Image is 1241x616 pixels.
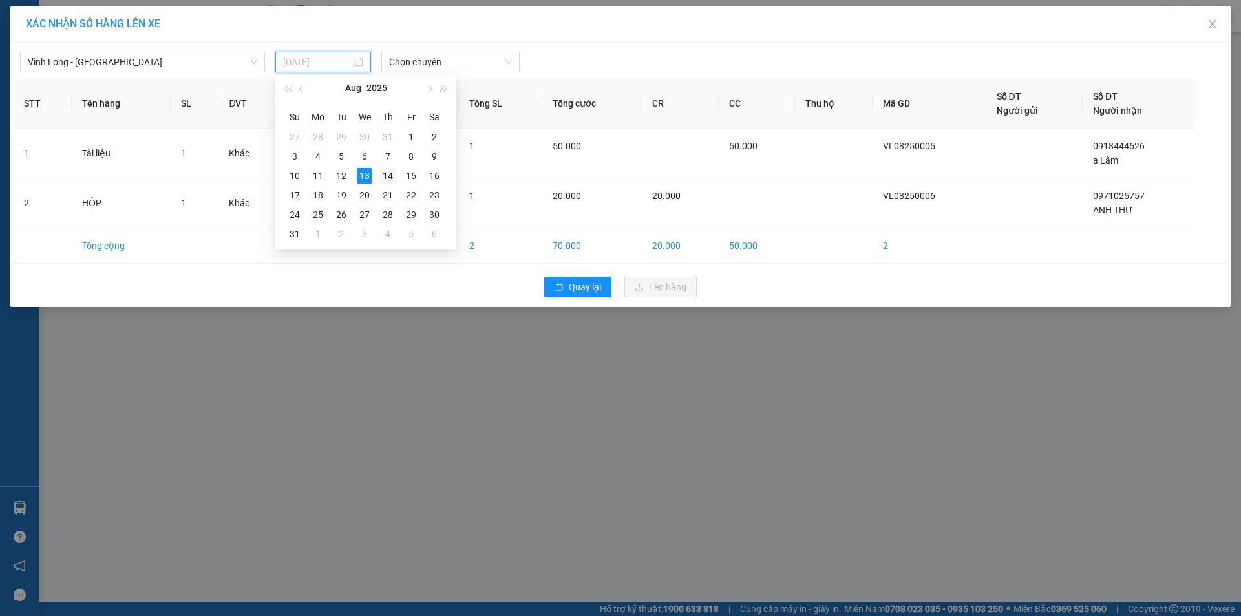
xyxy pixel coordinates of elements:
[330,147,353,166] td: 2025-08-05
[11,11,75,42] div: VP Vĩnh Long
[310,187,326,203] div: 18
[1194,6,1231,43] button: Close
[403,149,419,164] div: 8
[26,17,160,30] span: XÁC NHẬN SỐ HÀNG LÊN XE
[287,226,302,242] div: 31
[399,205,423,224] td: 2025-08-29
[399,127,423,147] td: 2025-08-01
[380,207,396,222] div: 28
[427,226,442,242] div: 6
[403,207,419,222] div: 29
[423,205,446,224] td: 2025-08-30
[403,129,419,145] div: 1
[652,191,681,201] span: 20.000
[330,205,353,224] td: 2025-08-26
[542,228,642,264] td: 70.000
[283,224,306,244] td: 2025-08-31
[403,168,419,184] div: 15
[353,224,376,244] td: 2025-09-03
[553,191,581,201] span: 20.000
[330,186,353,205] td: 2025-08-19
[306,186,330,205] td: 2025-08-18
[353,205,376,224] td: 2025-08-27
[84,58,215,76] div: 0971025757
[399,186,423,205] td: 2025-08-22
[84,12,115,26] span: Nhận:
[306,107,330,127] th: Mo
[334,168,349,184] div: 12
[376,205,399,224] td: 2025-08-28
[306,147,330,166] td: 2025-08-04
[624,277,697,297] button: uploadLên hàng
[306,224,330,244] td: 2025-09-01
[423,107,446,127] th: Sa
[376,107,399,127] th: Th
[469,191,474,201] span: 1
[389,52,512,72] span: Chọn chuyến
[287,168,302,184] div: 10
[353,147,376,166] td: 2025-08-06
[1093,105,1142,116] span: Người nhận
[542,79,642,129] th: Tổng cước
[353,107,376,127] th: We
[287,149,302,164] div: 3
[330,224,353,244] td: 2025-09-02
[883,191,935,201] span: VL08250006
[366,75,387,101] button: 2025
[423,127,446,147] td: 2025-08-02
[427,187,442,203] div: 23
[334,129,349,145] div: 29
[14,178,72,228] td: 2
[997,91,1021,101] span: Số ĐT
[376,186,399,205] td: 2025-08-21
[334,226,349,242] div: 2
[345,75,361,101] button: Aug
[306,127,330,147] td: 2025-07-28
[427,149,442,164] div: 9
[569,280,601,294] span: Quay lại
[310,226,326,242] div: 1
[181,198,186,208] span: 1
[10,85,30,98] span: CR :
[423,186,446,205] td: 2025-08-23
[873,228,986,264] td: 2
[459,79,542,129] th: Tổng SL
[642,79,718,129] th: CR
[287,129,302,145] div: 27
[287,207,302,222] div: 24
[171,79,219,129] th: SL
[84,42,215,58] div: ANH THƯ
[719,79,795,129] th: CC
[353,166,376,186] td: 2025-08-13
[423,224,446,244] td: 2025-09-06
[399,166,423,186] td: 2025-08-15
[218,129,283,178] td: Khác
[380,168,396,184] div: 14
[403,226,419,242] div: 5
[399,107,423,127] th: Fr
[11,12,31,26] span: Gửi:
[330,107,353,127] th: Tu
[14,79,72,129] th: STT
[873,79,986,129] th: Mã GD
[353,127,376,147] td: 2025-07-30
[357,187,372,203] div: 20
[795,79,873,129] th: Thu hộ
[72,129,170,178] td: Tài liệu
[334,187,349,203] div: 19
[218,79,283,129] th: ĐVT
[334,149,349,164] div: 5
[283,107,306,127] th: Su
[1093,91,1118,101] span: Số ĐT
[10,83,77,99] div: 20.000
[72,79,170,129] th: Tên hàng
[357,207,372,222] div: 27
[399,147,423,166] td: 2025-08-08
[1093,155,1118,165] span: a Lâm
[72,178,170,228] td: HỘP
[357,149,372,164] div: 6
[469,141,474,151] span: 1
[357,226,372,242] div: 3
[14,129,72,178] td: 1
[330,127,353,147] td: 2025-07-29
